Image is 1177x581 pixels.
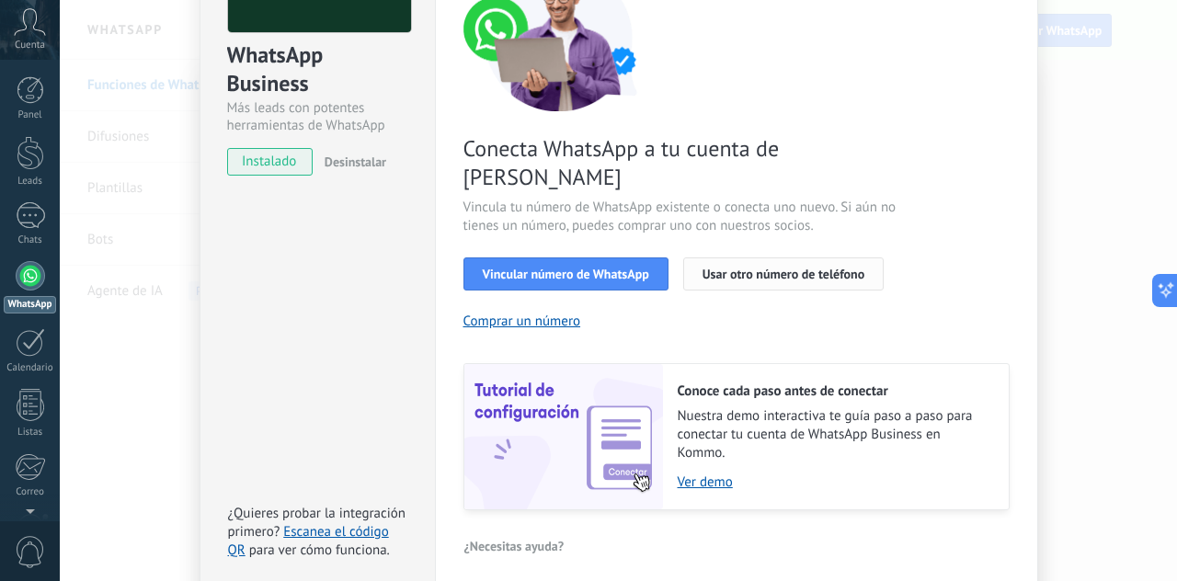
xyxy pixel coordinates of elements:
[4,176,57,188] div: Leads
[317,148,386,176] button: Desinstalar
[463,313,581,330] button: Comprar un número
[227,99,408,134] div: Más leads con potentes herramientas de WhatsApp
[4,362,57,374] div: Calendario
[4,109,57,121] div: Panel
[249,541,390,559] span: para ver cómo funciona.
[4,427,57,439] div: Listas
[703,268,864,280] span: Usar otro número de teléfono
[463,257,668,290] button: Vincular número de WhatsApp
[325,154,386,170] span: Desinstalar
[463,134,901,191] span: Conecta WhatsApp a tu cuenta de [PERSON_NAME]
[678,407,990,462] span: Nuestra demo interactiva te guía paso a paso para conectar tu cuenta de WhatsApp Business en Kommo.
[463,199,901,235] span: Vincula tu número de WhatsApp existente o conecta uno nuevo. Si aún no tienes un número, puedes c...
[4,296,56,313] div: WhatsApp
[228,523,389,559] a: Escanea el código QR
[228,148,312,176] span: instalado
[483,268,649,280] span: Vincular número de WhatsApp
[463,532,566,560] button: ¿Necesitas ayuda?
[683,257,884,290] button: Usar otro número de teléfono
[15,40,45,51] span: Cuenta
[228,505,406,541] span: ¿Quieres probar la integración primero?
[678,382,990,400] h2: Conoce cada paso antes de conectar
[464,540,565,553] span: ¿Necesitas ayuda?
[678,473,990,491] a: Ver demo
[227,40,408,99] div: WhatsApp Business
[4,486,57,498] div: Correo
[4,234,57,246] div: Chats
